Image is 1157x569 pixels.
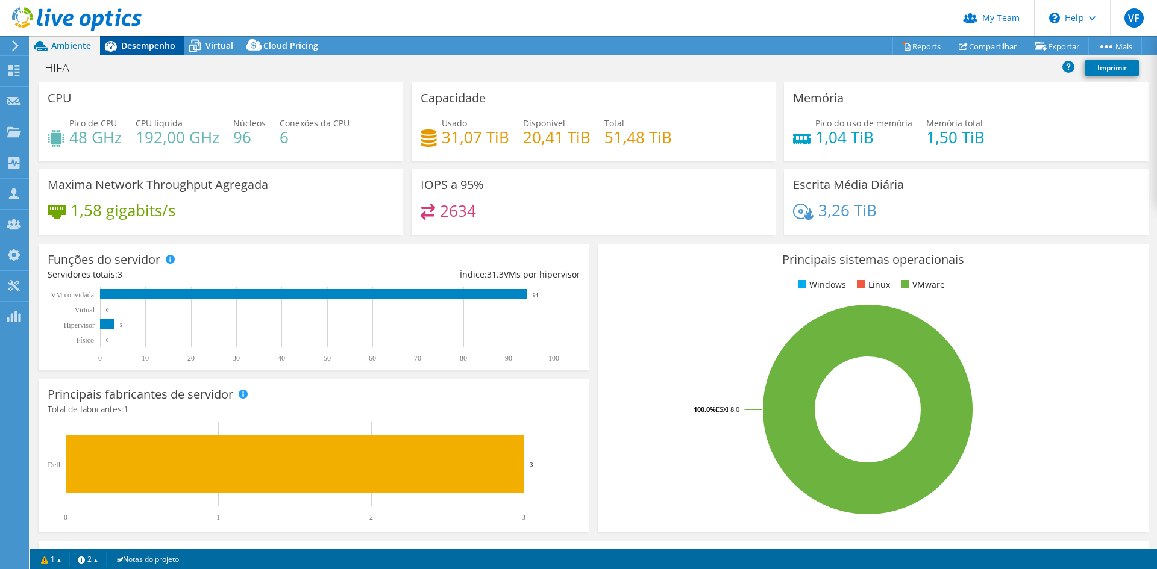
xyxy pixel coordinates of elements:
[48,92,72,105] h3: CPU
[136,117,183,129] span: CPU líquida
[892,37,950,55] a: Reports
[51,40,91,51] span: Ambiente
[421,178,484,191] h3: IOPS a 95%
[414,354,421,362] text: 70
[64,513,67,521] text: 0
[1085,60,1139,76] a: Imprimir
[187,354,195,362] text: 20
[1124,8,1144,28] span: VF
[487,269,504,280] span: 31.3
[604,117,624,129] span: Total
[124,403,128,415] span: 1
[818,204,877,217] h4: 3,26 TiB
[795,278,846,291] li: Windows
[369,513,373,521] text: 2
[233,131,266,144] h4: 96
[205,40,233,51] span: Virtual
[136,131,219,144] h4: 192,00 GHz
[75,306,95,314] text: Virtual
[48,253,160,266] h3: Funções do servidor
[48,268,314,281] div: Servidores totais:
[106,307,109,313] text: 0
[522,513,525,521] text: 3
[51,291,94,299] text: VM convidada
[421,92,486,105] h3: Capacidade
[121,40,175,51] span: Desempenho
[440,204,476,217] h4: 2634
[233,117,266,129] span: Núcleos
[533,292,539,298] text: 94
[1088,37,1142,55] a: Mais
[314,268,580,281] div: Índice: VMs por hipervisor
[793,178,904,191] h3: Escrita Média Diária
[280,131,350,144] h4: 6
[69,117,117,129] span: Pico de CPU
[505,354,512,362] text: 90
[233,354,240,362] text: 30
[694,405,716,414] tspan: 100.0%
[280,117,350,129] span: Conexões da CPU
[48,388,233,401] h3: Principais fabricantes de servidor
[369,354,376,362] text: 60
[815,131,912,144] h4: 1,04 TiB
[142,354,149,362] text: 10
[926,131,985,144] h4: 1,50 TiB
[442,131,509,144] h4: 31,07 TiB
[48,403,580,416] h4: Total de fabricantes:
[926,117,983,129] span: Memória total
[442,117,467,129] span: Usado
[548,354,559,362] text: 100
[48,178,268,191] h3: Maxima Network Throughput Agregada
[530,461,533,468] text: 3
[64,321,95,329] text: Hipervisor
[793,92,844,105] h3: Memória
[278,354,285,362] text: 40
[106,337,109,343] text: 0
[98,354,102,362] text: 0
[460,354,467,362] text: 80
[1026,37,1089,55] a: Exportar
[716,405,739,414] tspan: ESXi 8.0
[604,131,672,144] h4: 51,48 TiB
[815,117,912,129] span: Pico do uso de memória
[69,552,107,567] a: 2
[950,37,1026,55] a: Compartilhar
[106,552,187,567] a: Notas do projeto
[263,40,318,51] span: Cloud Pricing
[33,552,70,567] a: 1
[48,461,60,469] text: Dell
[120,322,123,328] text: 3
[71,204,175,217] h4: 1,58 gigabits/s
[854,278,890,291] li: Linux
[69,131,122,144] h4: 48 GHz
[523,131,591,144] h4: 20,41 TiB
[898,278,945,291] li: VMware
[77,336,94,344] tspan: Físico
[1049,13,1060,23] svg: \n
[324,354,331,362] text: 50
[216,513,220,521] text: 1
[607,253,1140,266] h3: Principais sistemas operacionais
[523,117,565,129] span: Disponível
[118,269,122,280] span: 3
[39,61,88,75] h1: HIFA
